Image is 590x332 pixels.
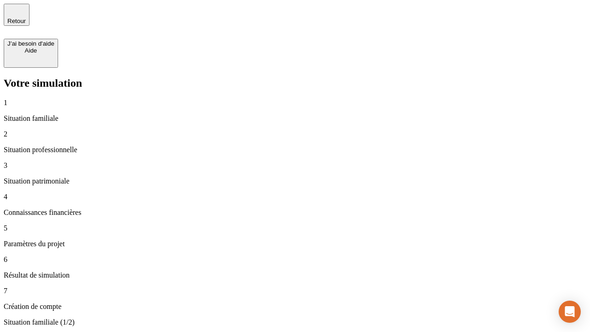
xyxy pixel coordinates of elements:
[4,193,586,201] p: 4
[7,40,54,47] div: J’ai besoin d'aide
[4,255,586,264] p: 6
[4,130,586,138] p: 2
[4,146,586,154] p: Situation professionnelle
[4,161,586,170] p: 3
[4,318,586,326] p: Situation familiale (1/2)
[4,271,586,279] p: Résultat de simulation
[4,4,29,26] button: Retour
[559,301,581,323] div: Open Intercom Messenger
[4,99,586,107] p: 1
[4,287,586,295] p: 7
[4,302,586,311] p: Création de compte
[4,77,586,89] h2: Votre simulation
[4,177,586,185] p: Situation patrimoniale
[7,47,54,54] div: Aide
[4,114,586,123] p: Situation familiale
[4,240,586,248] p: Paramètres du projet
[4,39,58,68] button: J’ai besoin d'aideAide
[7,18,26,24] span: Retour
[4,224,586,232] p: 5
[4,208,586,217] p: Connaissances financières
